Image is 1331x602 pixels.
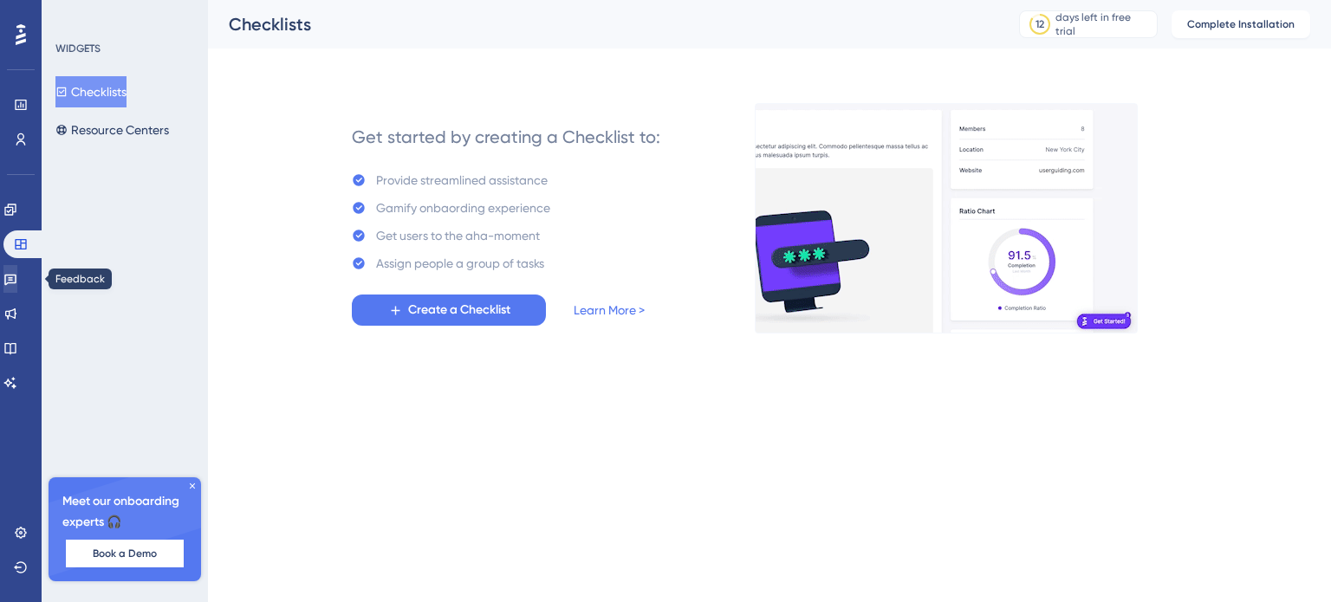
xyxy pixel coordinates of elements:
div: Get started by creating a Checklist to: [352,125,660,149]
a: Learn More > [574,300,645,320]
div: days left in free trial [1055,10,1152,38]
span: Book a Demo [93,547,157,560]
div: Assign people a group of tasks [376,253,544,274]
button: Create a Checklist [352,295,546,326]
button: Resource Centers [55,114,169,146]
div: Provide streamlined assistance [376,170,548,191]
span: Complete Installation [1187,17,1295,31]
span: Meet our onboarding experts 🎧 [62,491,187,533]
div: Get users to the aha-moment [376,225,540,246]
div: Gamify onbaording experience [376,197,550,218]
button: Checklists [55,76,127,107]
button: Book a Demo [66,540,184,567]
button: Complete Installation [1172,10,1310,38]
div: WIDGETS [55,42,101,55]
img: e28e67207451d1beac2d0b01ddd05b56.gif [755,103,1138,333]
span: Create a Checklist [408,300,510,320]
div: Checklists [229,12,976,36]
div: 12 [1036,17,1044,31]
